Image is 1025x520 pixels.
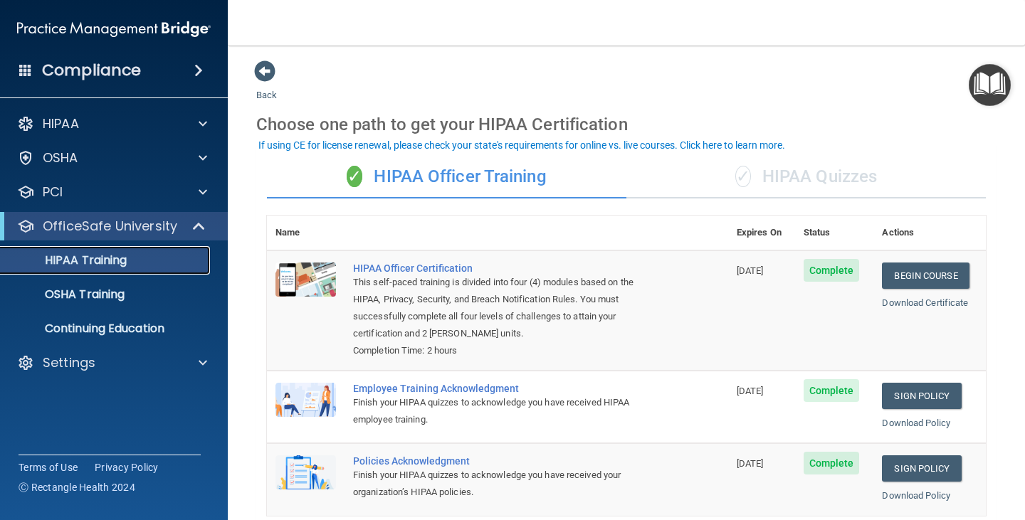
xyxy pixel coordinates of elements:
a: PCI [17,184,207,201]
button: If using CE for license renewal, please check your state's requirements for online vs. live cours... [256,138,787,152]
a: Begin Course [882,262,969,289]
span: ✓ [735,166,751,187]
a: Terms of Use [19,460,78,474]
th: Actions [873,216,986,250]
a: HIPAA [17,115,207,132]
a: Download Policy [882,490,950,501]
th: Status [795,216,874,250]
a: Privacy Policy [95,460,159,474]
th: Name [267,216,345,250]
button: Open Resource Center [969,64,1011,106]
a: OfficeSafe University [17,218,206,235]
a: Back [256,73,277,100]
span: Complete [804,379,860,402]
span: [DATE] [737,458,764,469]
th: Expires On [728,216,795,250]
div: HIPAA Quizzes [626,156,986,198]
p: Settings [43,354,95,371]
p: OSHA Training [9,287,125,302]
p: HIPAA Training [9,253,127,267]
div: This self-paced training is divided into four (4) modules based on the HIPAA, Privacy, Security, ... [353,274,657,342]
span: [DATE] [737,265,764,276]
iframe: Drift Widget Chat Controller [779,425,1008,482]
p: OSHA [43,149,78,166]
a: Download Certificate [882,297,968,308]
a: OSHA [17,149,207,166]
div: Employee Training Acknowledgment [353,383,657,394]
div: If using CE for license renewal, please check your state's requirements for online vs. live cours... [258,140,785,150]
span: Ⓒ Rectangle Health 2024 [19,480,135,494]
h4: Compliance [42,60,141,80]
div: Completion Time: 2 hours [353,342,657,359]
img: PMB logo [17,15,211,43]
p: HIPAA [43,115,79,132]
a: Settings [17,354,207,371]
p: PCI [43,184,63,201]
div: HIPAA Officer Training [267,156,626,198]
span: [DATE] [737,386,764,396]
div: Policies Acknowledgment [353,455,657,467]
span: ✓ [347,166,362,187]
a: Sign Policy [882,383,961,409]
p: Continuing Education [9,322,204,336]
div: Choose one path to get your HIPAA Certification [256,104,997,145]
div: Finish your HIPAA quizzes to acknowledge you have received HIPAA employee training. [353,394,657,428]
p: OfficeSafe University [43,218,177,235]
span: Complete [804,259,860,282]
a: HIPAA Officer Certification [353,262,657,274]
div: Finish your HIPAA quizzes to acknowledge you have received your organization’s HIPAA policies. [353,467,657,501]
a: Download Policy [882,418,950,428]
